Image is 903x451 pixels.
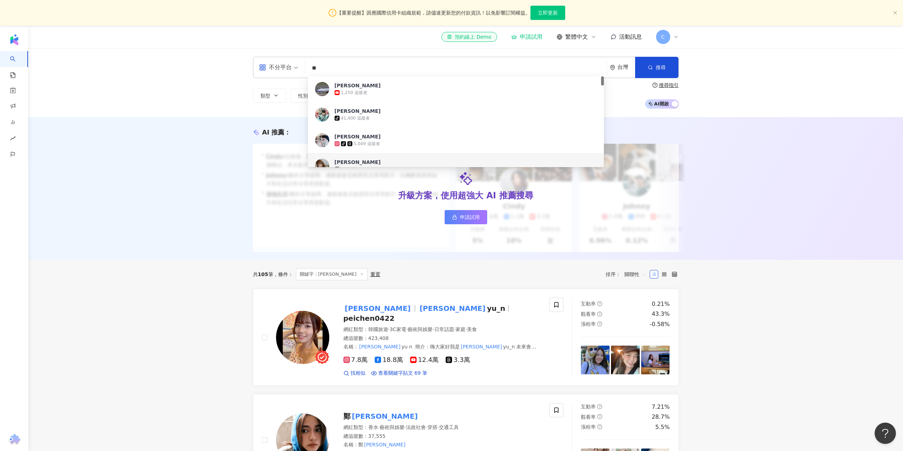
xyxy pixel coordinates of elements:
[10,51,24,79] a: search
[581,414,596,420] span: 觀看率
[354,141,380,147] div: 5,049 追蹤者
[9,34,20,45] img: logo icon
[368,326,388,332] span: 韓國旅遊
[291,88,324,103] button: 性別
[351,411,419,422] mark: [PERSON_NAME]
[659,82,679,88] div: 搜尋指引
[378,370,428,377] span: 查看關鍵字貼文 69 筆
[581,346,610,374] img: post-image
[656,65,666,70] span: 搜尋
[337,9,530,17] span: 【重要提醒】因應國際信用卡組織規範，請儘速更新您的付款資訊！以免影響訂閱權益。
[315,159,329,173] img: KOL Avatar
[460,343,503,351] mark: [PERSON_NAME]
[296,268,368,280] span: 關鍵字：[PERSON_NAME]
[371,370,428,377] a: 查看關鍵字貼文 69 筆
[466,326,467,332] span: ·
[335,82,381,89] div: [PERSON_NAME]
[298,93,308,99] span: 性別
[597,321,602,326] span: question-circle
[653,83,657,88] span: question-circle
[445,210,487,224] a: 申請試用
[635,57,678,78] button: 搜尋
[426,424,427,430] span: ·
[581,311,596,317] span: 觀看率
[343,433,541,440] div: 總追蹤數 ： 37,555
[315,82,329,96] img: KOL Avatar
[454,326,456,332] span: ·
[441,32,497,42] a: 預約線上 Demo
[406,326,408,332] span: ·
[437,424,439,430] span: ·
[262,128,291,137] div: AI 推薦 ：
[619,33,642,40] span: 活動訊息
[343,303,412,314] mark: [PERSON_NAME]
[380,424,404,430] span: 藝術與娛樂
[343,412,351,420] span: 鄭
[343,314,395,323] span: peichen0422
[610,65,615,70] span: environment
[273,271,293,277] span: 條件 ：
[447,33,491,40] div: 預約線上 Demo
[511,33,543,40] div: 申請試用
[315,108,329,122] img: KOL Avatar
[406,424,426,430] span: 法政社會
[538,10,558,16] span: 立即更新
[597,424,602,429] span: question-circle
[341,90,367,96] div: 1,250 追蹤者
[343,326,541,333] div: 網紅類型 ：
[343,344,412,350] span: 名稱 ：
[343,441,407,449] span: 名稱 ：
[418,303,487,314] mark: [PERSON_NAME]
[335,159,381,166] div: [PERSON_NAME]
[408,326,433,332] span: 藝術與娛樂
[343,370,365,377] a: 找相似
[253,88,286,103] button: 類型
[565,33,588,41] span: 繁體中文
[375,356,403,364] span: 18.8萬
[581,424,596,430] span: 漲粉率
[253,271,273,277] div: 共 筆
[597,404,602,409] span: question-circle
[652,300,670,308] div: 0.21%
[597,414,602,419] span: question-circle
[258,271,268,277] span: 105
[467,326,477,332] span: 美食
[430,344,460,350] span: 嗨大家好我是
[581,321,596,327] span: 漲粉率
[404,424,406,430] span: ·
[652,413,670,421] div: 28.7%
[581,404,596,409] span: 互動率
[581,301,596,307] span: 互動率
[390,326,406,332] span: 3C家電
[276,311,329,364] img: KOL Avatar
[446,356,470,364] span: 3.3萬
[358,442,363,447] span: 鄭
[315,133,329,147] img: KOL Avatar
[10,131,16,147] span: rise
[358,343,402,351] mark: [PERSON_NAME]
[259,64,266,71] span: appstore
[875,423,896,444] iframe: Help Scout Beacon - Open
[351,370,365,377] span: 找相似
[617,64,635,70] div: 台灣
[611,346,640,374] img: post-image
[368,424,378,430] span: 香水
[401,344,412,350] span: yu n
[7,434,21,445] img: chrome extension
[343,424,541,431] div: 網紅類型 ：
[398,190,533,202] div: 升級方案，使用超強大 AI 推薦搜尋
[378,424,380,430] span: ·
[641,346,670,374] img: post-image
[893,11,897,15] button: close
[410,356,439,364] span: 12.4萬
[433,326,434,332] span: ·
[624,269,646,280] span: 關聯性
[260,93,270,99] span: 類型
[434,326,454,332] span: 日常話題
[661,33,665,41] span: C
[650,320,670,328] div: -0.58%
[259,62,292,73] div: 不分平台
[363,441,407,449] mark: [PERSON_NAME]
[487,304,505,313] span: yu_n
